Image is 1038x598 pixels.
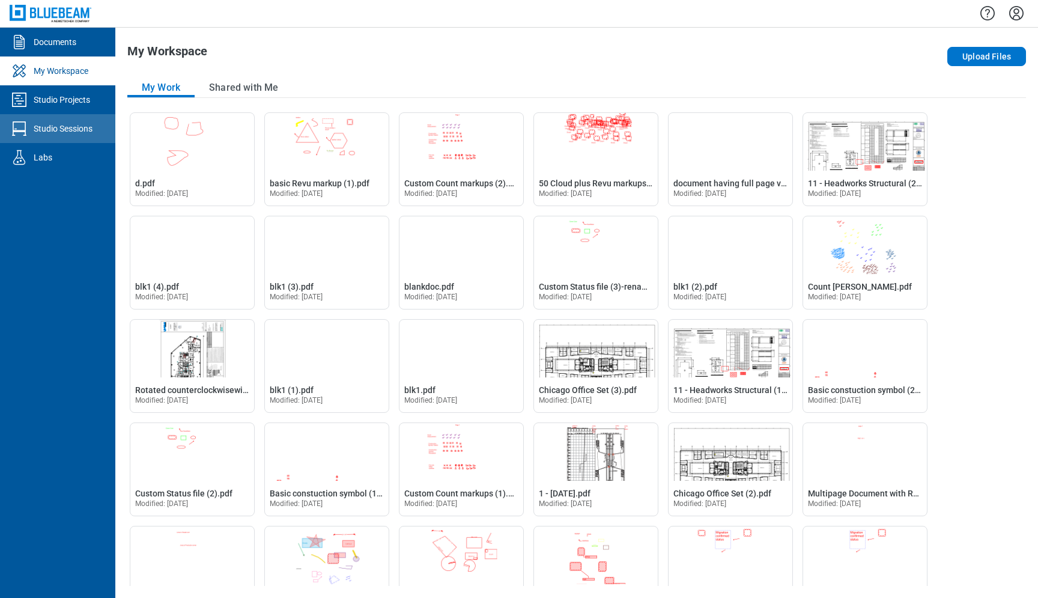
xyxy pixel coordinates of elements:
[135,282,179,291] span: blk1 (4).pdf
[534,526,658,584] img: Customr Status with color (3).pdf
[539,189,592,198] span: Modified: [DATE]
[669,423,792,481] img: Chicago Office Set (2).pdf
[673,282,717,291] span: blk1 (2).pdf
[539,178,674,188] span: 50 Cloud plus Revu markups (3).pdf
[673,189,727,198] span: Modified: [DATE]
[10,32,29,52] svg: Documents
[130,423,254,481] img: Custom Status file (2).pdf
[399,113,523,171] img: Custom Count markups (2).pdf
[130,423,255,516] div: Open Custom Status file (2).pdf in Editor
[808,499,861,508] span: Modified: [DATE]
[404,189,458,198] span: Modified: [DATE]
[265,526,389,584] img: Custom Statuses IMAGE bHAVINI.pdf
[534,320,658,377] img: Chicago Office Set (3).pdf
[533,216,658,310] div: Open Custom Status file (3)-rename.pdf in Editor
[803,319,927,413] div: Open Basic constuction symbol (2).pdf in Editor
[669,216,792,274] img: blk1 (2).pdf
[270,189,323,198] span: Modified: [DATE]
[1007,3,1026,23] button: Settings
[803,423,927,481] img: Multipage Document with Relative Hyperlink.pdf
[195,78,293,97] button: Shared with Me
[135,178,155,188] span: d.pdf
[803,526,927,584] img: Custom status with Migration Status 1.pdf
[539,293,592,301] span: Modified: [DATE]
[673,396,727,404] span: Modified: [DATE]
[264,423,389,516] div: Open Basic constuction symbol (1).pdf in Editor
[34,65,88,77] div: My Workspace
[404,178,521,188] span: Custom Count markups (2).pdf
[539,499,592,508] span: Modified: [DATE]
[803,320,927,377] img: Basic constuction symbol (2).pdf
[270,178,369,188] span: basic Revu markup (1).pdf
[34,94,90,106] div: Studio Projects
[130,526,254,584] img: Absolute hyperlink.pdf
[404,396,458,404] span: Modified: [DATE]
[399,423,523,481] img: Custom Count markups (1).pdf
[673,385,800,395] span: 11 - Headworks Structural (1).pdf
[270,489,395,498] span: Basic constuction symbol (1).pdf
[399,216,523,274] img: blankdoc.pdf
[673,499,727,508] span: Modified: [DATE]
[668,216,793,310] div: Open blk1 (2).pdf in Editor
[127,78,195,97] button: My Work
[34,36,76,48] div: Documents
[130,320,254,377] img: Rotated counterclockwisewithspace.pdf
[673,178,847,188] span: document having full page viewport scale.pdf
[135,499,189,508] span: Modified: [DATE]
[808,178,967,188] span: 11 - Headworks Structural (2)_rename.pdf
[34,123,93,135] div: Studio Sessions
[533,112,658,206] div: Open 50 Cloud plus Revu markups (3).pdf in Editor
[803,113,927,171] img: 11 - Headworks Structural (2)_rename.pdf
[10,61,29,81] svg: My Workspace
[135,293,189,301] span: Modified: [DATE]
[264,216,389,310] div: Open blk1 (3).pdf in Editor
[539,489,590,498] span: 1 - [DATE].pdf
[803,216,927,274] img: Count markup FromRevu.pdf
[803,423,927,516] div: Open Multipage Document with Relative Hyperlink.pdf in Editor
[803,216,927,310] div: Open Count markup FromRevu.pdf in Editor
[404,282,454,291] span: blankdoc.pdf
[270,396,323,404] span: Modified: [DATE]
[264,319,389,413] div: Open blk1 (1).pdf in Editor
[808,293,861,301] span: Modified: [DATE]
[399,216,524,310] div: Open blankdoc.pdf in Editor
[399,319,524,413] div: Open blk1.pdf in Editor
[270,499,323,508] span: Modified: [DATE]
[404,499,458,508] span: Modified: [DATE]
[534,216,658,274] img: Custom Status file (3)-rename.pdf
[533,423,658,516] div: Open 1 - 12.7.2020.pdf in Editor
[668,112,793,206] div: Open document having full page viewport scale.pdf in Editor
[10,119,29,138] svg: Studio Sessions
[135,396,189,404] span: Modified: [DATE]
[808,282,912,291] span: Count [PERSON_NAME].pdf
[265,423,389,481] img: Basic constuction symbol (1).pdf
[135,385,288,395] span: Rotated counterclockwisewithspace.pdf
[130,112,255,206] div: Open d.pdf in Editor
[270,385,314,395] span: blk1 (1).pdf
[808,385,933,395] span: Basic constuction symbol (2).pdf
[534,423,658,481] img: 1 - 12.7.2020.pdf
[130,113,254,171] img: d.pdf
[10,90,29,109] svg: Studio Projects
[404,385,436,395] span: blk1.pdf
[539,385,637,395] span: Chicago Office Set (3).pdf
[265,216,389,274] img: blk1 (3).pdf
[539,396,592,404] span: Modified: [DATE]
[270,282,314,291] span: blk1 (3).pdf
[947,47,1026,66] button: Upload Files
[399,526,523,584] img: Measurement markups (1).pdf
[135,189,189,198] span: Modified: [DATE]
[265,113,389,171] img: basic Revu markup (1).pdf
[404,489,521,498] span: Custom Count markups (1).pdf
[130,216,254,274] img: blk1 (4).pdf
[270,293,323,301] span: Modified: [DATE]
[130,216,255,310] div: Open blk1 (4).pdf in Editor
[668,423,793,516] div: Open Chicago Office Set (2).pdf in Editor
[534,113,658,171] img: 50 Cloud plus Revu markups (3).pdf
[130,319,255,413] div: Open Rotated counterclockwisewithspace.pdf in Editor
[808,489,993,498] span: Multipage Document with Relative Hyperlink.pdf
[399,112,524,206] div: Open Custom Count markups (2).pdf in Editor
[399,423,524,516] div: Open Custom Count markups (1).pdf in Editor
[10,148,29,167] svg: Labs
[808,396,861,404] span: Modified: [DATE]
